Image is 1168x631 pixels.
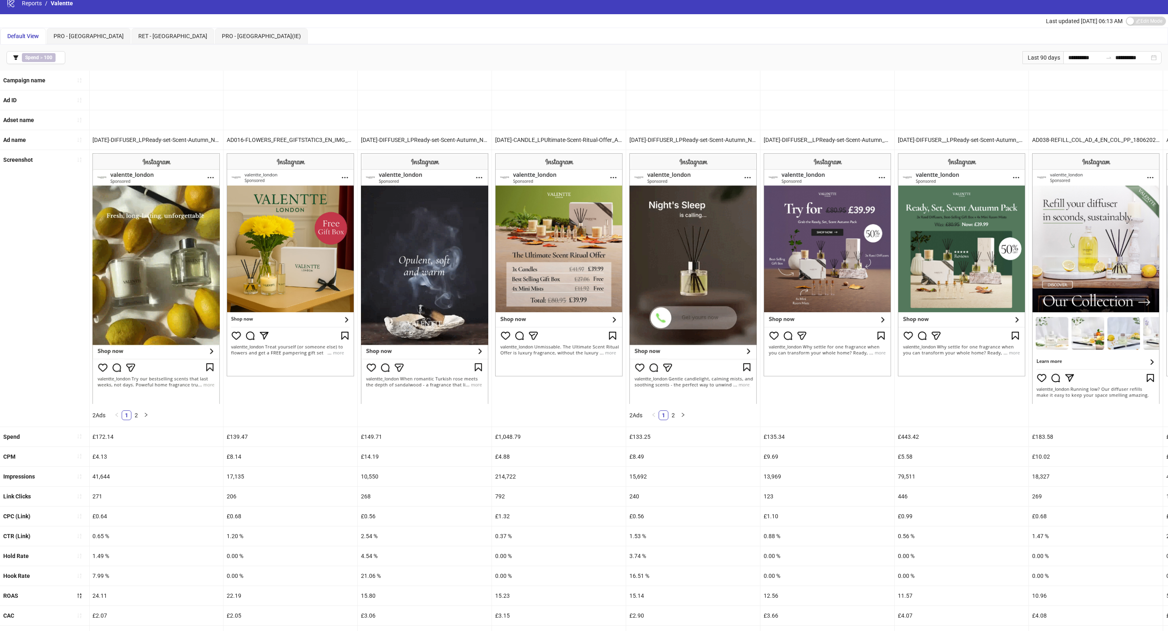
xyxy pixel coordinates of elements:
[89,546,223,566] div: 1.49 %
[223,566,357,586] div: 0.00 %
[895,526,1028,546] div: 0.56 %
[492,487,626,506] div: 792
[895,487,1028,506] div: 446
[1032,153,1159,403] img: Screenshot 6847471685072
[1029,526,1163,546] div: 1.47 %
[492,467,626,486] div: 214,722
[114,412,119,417] span: left
[895,467,1028,486] div: 79,511
[760,507,894,526] div: £1.10
[626,566,760,586] div: 16.51 %
[3,77,45,84] b: Campaign name
[626,606,760,625] div: £2.90
[764,153,891,376] img: Screenshot 6853289737472
[760,130,894,150] div: [DATE]-DIFFUSER__LPReady-set-Scent-Autumn_AutumnPackOffer-tryfor3999-Offer2-img3_Product-Only_Off...
[3,453,15,460] b: CPM
[89,526,223,546] div: 0.65 %
[132,411,141,420] a: 2
[669,411,678,420] a: 2
[223,526,357,546] div: 1.20 %
[629,412,642,419] span: 2 Ads
[1022,51,1063,64] div: Last 90 days
[760,447,894,466] div: £9.69
[760,566,894,586] div: 0.00 %
[895,427,1028,446] div: £443.42
[361,153,488,403] img: Screenshot 6856777246872
[760,487,894,506] div: 123
[223,487,357,506] div: 206
[3,612,14,619] b: CAC
[760,546,894,566] div: 0.00 %
[1106,54,1112,61] span: to
[112,410,122,420] button: left
[626,447,760,466] div: £8.49
[89,467,223,486] div: 41,644
[626,586,760,605] div: 15.14
[144,412,148,417] span: right
[89,507,223,526] div: £0.64
[358,507,492,526] div: £0.56
[358,130,492,150] div: [DATE]-DIFFUSER_LPReady-set-Scent-Autumn_Nest-Studio-Creative-Urgency-Seasonal-Videos-Iteration-3...
[77,97,82,103] span: sort-ascending
[3,434,20,440] b: Spend
[895,566,1028,586] div: 0.00 %
[141,410,151,420] button: right
[358,566,492,586] div: 21.06 %
[77,553,82,559] span: sort-ascending
[895,546,1028,566] div: 0.00 %
[1029,130,1163,150] div: AD038-REFILL_COL_AD_4_EN_COL_PP_18062025_ALLG_CC_SC3_None_ - Copy
[626,427,760,446] div: £133.25
[3,573,30,579] b: Hook Rate
[1029,507,1163,526] div: £0.68
[223,427,357,446] div: £139.47
[3,553,29,559] b: Hold Rate
[1106,54,1112,61] span: swap-right
[138,33,207,39] span: RET - [GEOGRAPHIC_DATA]
[89,447,223,466] div: £4.13
[223,130,357,150] div: AD016-FLOWERS_FREE_GIFTSTATIC3_EN_IMG_PP_09062025_ALLG_CC_SC3_None_ - Copy
[1029,566,1163,586] div: 0.00 %
[659,411,668,420] a: 1
[77,593,82,599] span: sort-descending
[492,130,626,150] div: [DATE]-CANDLE_LPUltimate-Scent-Ritual-Offer_Autumn-Pack-Offer-The-Ultimate-Scent-Ritual-Offer-Gre...
[13,55,19,60] span: filter
[678,410,688,420] li: Next Page
[678,410,688,420] button: right
[77,573,82,579] span: sort-ascending
[626,130,760,150] div: [DATE]-DIFFUSER_LPReady-set-Scent-Autumn_Nest-Studio-Creative-Use-Case-Calling-Video-Iteration-2_...
[668,410,678,420] li: 2
[89,606,223,625] div: £2.07
[77,434,82,439] span: sort-ascending
[895,586,1028,605] div: 11.57
[77,494,82,499] span: sort-ascending
[3,493,31,500] b: Link Clicks
[649,410,659,420] li: Previous Page
[492,566,626,586] div: 0.00 %
[1029,467,1163,486] div: 18,327
[626,546,760,566] div: 3.74 %
[54,33,124,39] span: PRO - [GEOGRAPHIC_DATA]
[492,606,626,625] div: £3.15
[92,153,220,403] img: Screenshot 6860189632072
[3,97,17,103] b: Ad ID
[760,427,894,446] div: £135.34
[3,533,30,539] b: CTR (Link)
[77,513,82,519] span: sort-ascending
[89,130,223,150] div: [DATE]-DIFFUSER_LPReady-set-Scent-Autumn_Nest-Studio-Creative-UGC-Eungee-Scent-Story_Human&Produc...
[1029,487,1163,506] div: 269
[681,412,685,417] span: right
[358,606,492,625] div: £3.06
[895,507,1028,526] div: £0.99
[89,586,223,605] div: 24.11
[3,592,18,599] b: ROAS
[223,447,357,466] div: £8.14
[77,157,82,163] span: sort-ascending
[895,130,1028,150] div: [DATE]-DIFFUSER__LPReady-set-Scent-Autumn_AutumnPackOffer-50OFF-Offer2-img2_Product-Only_Offer_Pr...
[358,526,492,546] div: 2.54 %
[1029,606,1163,625] div: £4.08
[760,526,894,546] div: 0.88 %
[358,546,492,566] div: 4.54 %
[77,474,82,479] span: sort-ascending
[223,507,357,526] div: £0.68
[77,453,82,459] span: sort-ascending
